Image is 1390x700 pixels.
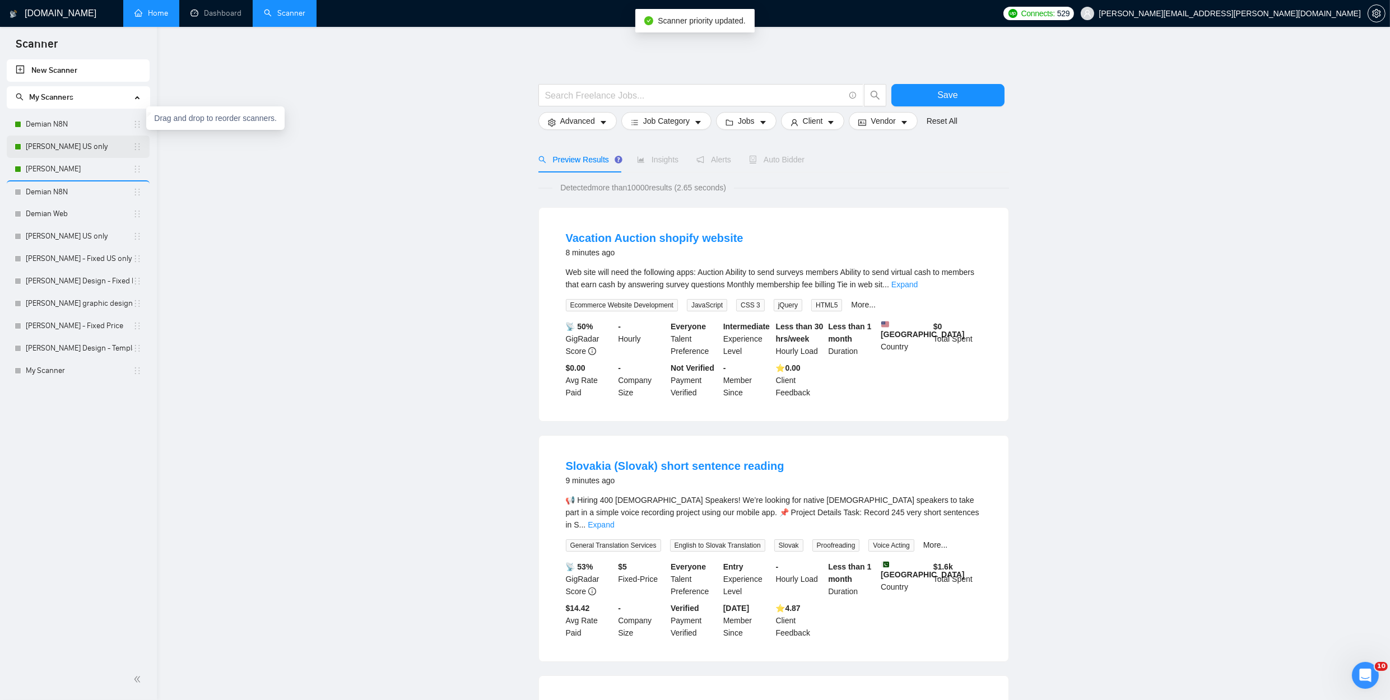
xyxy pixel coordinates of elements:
span: JavaScript [687,299,727,311]
b: [GEOGRAPHIC_DATA] [881,320,965,339]
div: Hourly Load [774,561,826,598]
span: info-circle [588,587,596,595]
div: Country [878,320,931,357]
span: setting [1368,9,1385,18]
span: My Scanners [16,92,73,102]
a: [PERSON_NAME] [26,158,133,180]
b: $ 1.6k [933,562,953,571]
iframe: Intercom live chat [1352,662,1379,689]
a: Vacation Auction shopify website [566,232,743,244]
a: Expand [891,280,918,289]
span: Advanced [560,115,595,127]
span: holder [133,277,142,286]
span: holder [133,254,142,263]
span: ... [882,280,889,289]
a: [PERSON_NAME] Design - Template [26,337,133,360]
span: Web site will need the following apps: Auction Ability to send surveys members Ability to send vi... [566,268,975,289]
div: Member Since [721,362,774,399]
span: Slovak [774,539,803,552]
b: Everyone [671,562,706,571]
span: Connects: [1021,7,1055,20]
div: Fixed-Price [616,561,668,598]
button: setting [1368,4,1386,22]
li: Demian N8N [7,180,150,203]
li: Demian N8N [7,113,150,136]
b: Less than 30 hrs/week [776,322,824,343]
b: Less than 1 month [828,322,871,343]
span: search [864,90,886,100]
span: holder [133,299,142,308]
b: Intermediate [723,322,770,331]
span: General Translation Services [566,539,661,552]
b: Everyone [671,322,706,331]
a: Slovakia (Slovak) short sentence reading [566,460,784,472]
div: Hourly [616,320,668,357]
span: Scanner [7,36,67,59]
span: holder [133,165,142,174]
a: [PERSON_NAME] - Fixed US only [26,248,133,270]
b: $ 0 [933,322,942,331]
b: - [618,322,621,331]
a: [PERSON_NAME] graphic design [26,292,133,315]
a: [PERSON_NAME] Design - Fixed Price [26,270,133,292]
span: Job Category [643,115,690,127]
img: 🇵🇰 [881,561,889,568]
button: folderJobscaret-down [716,112,777,130]
div: 8 minutes ago [566,246,743,259]
div: Client Feedback [774,602,826,639]
span: holder [133,209,142,218]
a: [PERSON_NAME] US only [26,225,133,248]
b: ⭐️ 4.87 [776,604,801,613]
span: Voice Acting [868,539,914,552]
button: Save [891,84,1005,106]
span: 529 [1057,7,1070,20]
div: Hourly Load [774,320,826,357]
b: - [618,604,621,613]
span: bars [631,118,639,127]
li: My Scanner [7,360,150,382]
li: Iryna Design - Fixed Price [7,270,150,292]
a: More... [851,300,876,309]
li: Herman DevOps US only [7,225,150,248]
span: caret-down [599,118,607,127]
a: searchScanner [264,8,305,18]
a: More... [923,540,948,549]
div: GigRadar Score [564,561,616,598]
span: Save [937,88,957,102]
a: [PERSON_NAME] - Fixed Price [26,315,133,337]
button: search [864,84,886,106]
span: caret-down [694,118,702,127]
img: upwork-logo.png [1008,9,1017,18]
span: Jobs [738,115,755,127]
span: idcard [858,118,866,127]
span: area-chart [637,156,645,164]
li: Mariia Dev - Fixed Price [7,315,150,337]
span: holder [133,120,142,129]
span: ... [579,520,586,529]
input: Search Freelance Jobs... [545,88,844,102]
span: setting [548,118,556,127]
span: info-circle [588,347,596,355]
li: Demian Web [7,203,150,225]
span: Auto Bidder [749,155,805,164]
div: Company Size [616,362,668,399]
a: New Scanner [16,59,141,82]
img: logo [10,5,17,23]
b: Not Verified [671,363,714,372]
b: [DATE] [723,604,749,613]
li: New Scanner [7,59,150,82]
div: Company Size [616,602,668,639]
a: homeHome [134,8,168,18]
div: Tooltip anchor [613,155,624,165]
div: Payment Verified [668,362,721,399]
b: 📡 50% [566,322,593,331]
b: Less than 1 month [828,562,871,584]
span: jQuery [774,299,802,311]
span: search [16,93,24,101]
span: check-circle [644,16,653,25]
span: Proofreading [812,539,860,552]
div: Client Feedback [774,362,826,399]
span: Alerts [696,155,731,164]
b: ⭐️ 0.00 [776,363,801,372]
b: $ 5 [618,562,627,571]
